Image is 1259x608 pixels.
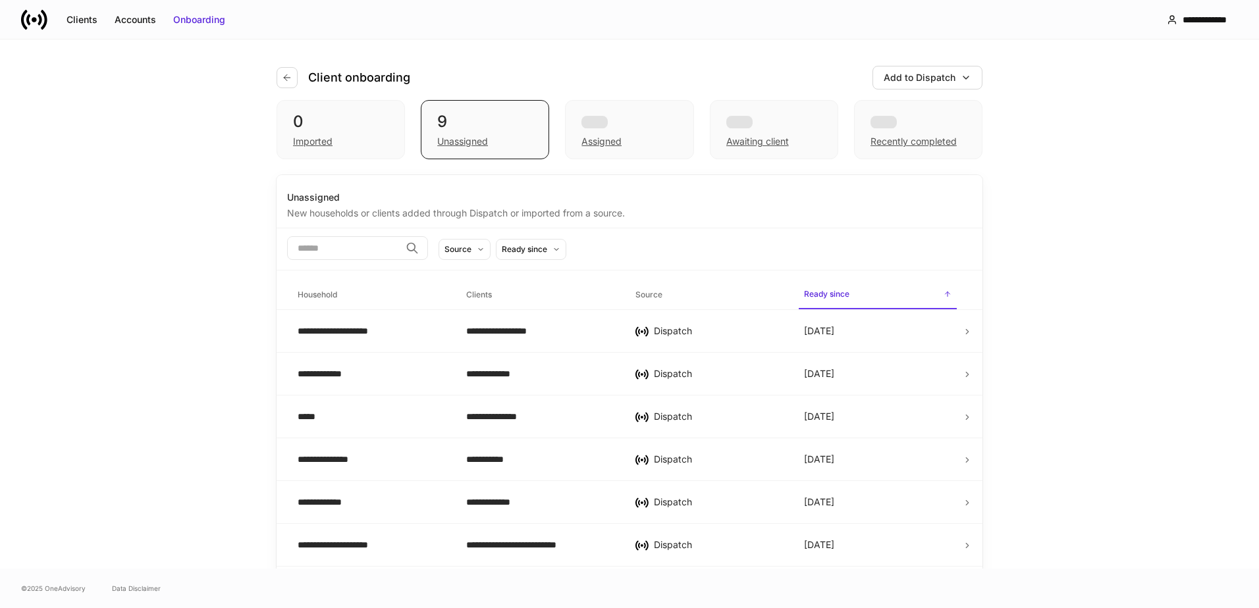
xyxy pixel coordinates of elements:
[287,204,972,220] div: New households or clients added through Dispatch or imported from a source.
[466,288,492,301] h6: Clients
[804,288,849,300] h6: Ready since
[502,243,547,255] div: Ready since
[654,538,783,551] div: Dispatch
[654,367,783,380] div: Dispatch
[461,282,619,309] span: Clients
[421,100,549,159] div: 9Unassigned
[112,583,161,594] a: Data Disclaimer
[630,282,788,309] span: Source
[804,538,834,551] p: [DATE]
[804,367,834,380] p: [DATE]
[804,495,834,509] p: [DATE]
[726,135,789,148] div: Awaiting client
[654,324,783,338] div: Dispatch
[308,70,410,86] h4: Client onboarding
[635,288,662,301] h6: Source
[804,453,834,466] p: [DATE]
[293,135,333,148] div: Imported
[298,288,337,301] h6: Household
[581,135,622,148] div: Assigned
[67,13,97,26] div: Clients
[804,324,834,338] p: [DATE]
[277,100,405,159] div: 0Imported
[565,100,693,159] div: Assigned
[496,239,566,260] button: Ready since
[106,9,165,30] button: Accounts
[871,135,957,148] div: Recently completed
[292,282,450,309] span: Household
[437,111,533,132] div: 9
[58,9,106,30] button: Clients
[854,100,982,159] div: Recently completed
[804,410,834,423] p: [DATE]
[654,495,783,509] div: Dispatch
[884,71,955,84] div: Add to Dispatch
[293,111,388,132] div: 0
[287,191,972,204] div: Unassigned
[165,9,234,30] button: Onboarding
[173,13,225,26] div: Onboarding
[654,410,783,423] div: Dispatch
[21,583,86,594] span: © 2025 OneAdvisory
[872,66,982,89] button: Add to Dispatch
[654,453,783,466] div: Dispatch
[710,100,838,159] div: Awaiting client
[439,239,491,260] button: Source
[115,13,156,26] div: Accounts
[444,243,471,255] div: Source
[799,281,957,309] span: Ready since
[437,135,488,148] div: Unassigned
